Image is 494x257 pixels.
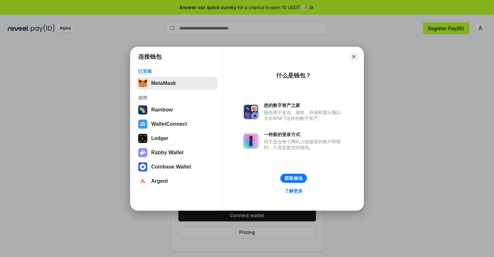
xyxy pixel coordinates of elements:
img: svg+xml,%3Csvg%20width%3D%22120%22%20height%3D%22120%22%20viewBox%3D%220%200%20120%20120%22%20fil... [138,105,147,114]
div: 而不是在每个网站上创建新的账户和密码，只需连接您的钱包。 [264,139,344,150]
div: WalletConnect [151,121,187,127]
img: svg+xml,%3Csvg%20fill%3D%22none%22%20height%3D%2233%22%20viewBox%3D%220%200%2035%2033%22%20width%... [138,79,147,88]
div: Rabby Wallet [151,150,184,156]
h1: 连接钱包 [138,53,162,61]
div: Coinbase Wallet [151,164,191,170]
div: Rainbow [151,107,173,113]
div: 钱包用于发送、接收、存储和显示像以太坊和NFT这样的数字资产。 [264,110,344,121]
div: MetaMask [151,80,176,86]
a: 了解更多 [281,187,307,195]
div: Ledger [151,135,168,141]
div: 了解更多 [285,188,303,194]
button: Ledger [136,132,218,145]
img: svg+xml,%3Csvg%20xmlns%3D%22http%3A%2F%2Fwww.w3.org%2F2000%2Fsvg%22%20fill%3D%22none%22%20viewBox... [138,148,147,157]
img: svg+xml,%3Csvg%20xmlns%3D%22http%3A%2F%2Fwww.w3.org%2F2000%2Fsvg%22%20fill%3D%22none%22%20viewBox... [243,133,259,149]
button: Rainbow [136,103,218,116]
img: svg+xml,%3Csvg%20width%3D%2228%22%20height%3D%2228%22%20viewBox%3D%220%200%2028%2028%22%20fill%3D... [138,162,147,171]
img: svg+xml,%3Csvg%20width%3D%2228%22%20height%3D%2228%22%20viewBox%3D%220%200%2028%2028%22%20fill%3D... [138,177,147,186]
div: 获取钱包 [285,175,303,181]
img: svg+xml,%3Csvg%20xmlns%3D%22http%3A%2F%2Fwww.w3.org%2F2000%2Fsvg%22%20fill%3D%22none%22%20viewBox... [243,104,259,120]
img: svg+xml,%3Csvg%20width%3D%2228%22%20height%3D%2228%22%20viewBox%3D%220%200%2028%2028%22%20fill%3D... [138,120,147,129]
button: Close [349,52,358,61]
div: 什么是钱包？ [276,72,311,79]
div: 您的数字资产之家 [264,102,344,108]
div: 推荐 [138,95,216,101]
button: 获取钱包 [280,174,307,183]
img: svg+xml,%3Csvg%20xmlns%3D%22http%3A%2F%2Fwww.w3.org%2F2000%2Fsvg%22%20width%3D%2228%22%20height%3... [138,134,147,143]
div: 已安装 [138,68,216,74]
button: Argent [136,175,218,188]
button: Rabby Wallet [136,146,218,159]
button: Coinbase Wallet [136,160,218,173]
div: 一种新的登录方式 [264,132,344,137]
div: Argent [151,178,168,184]
button: WalletConnect [136,118,218,131]
button: MetaMask [136,77,218,90]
